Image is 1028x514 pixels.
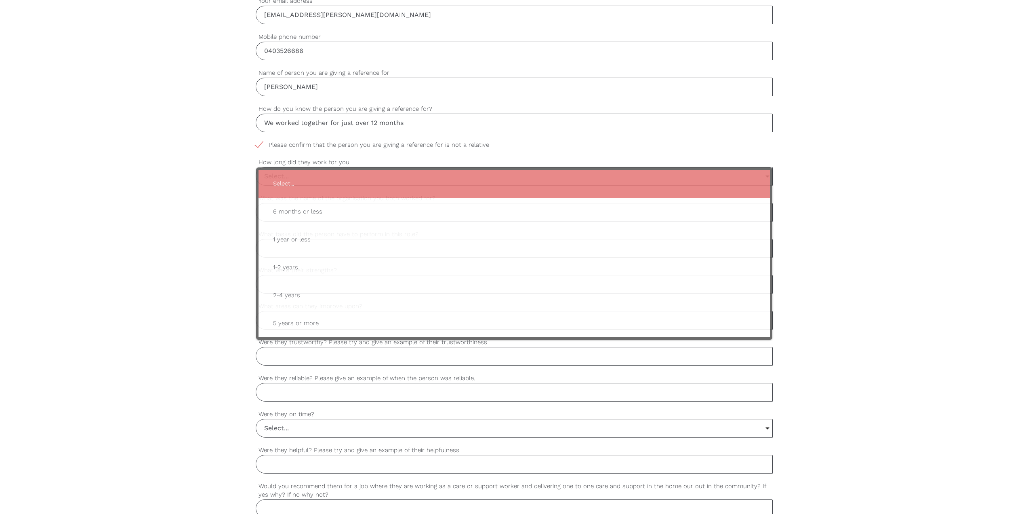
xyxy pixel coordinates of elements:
label: What tasks did the person have to perform in this role? [256,230,773,239]
label: What areas can they improve upon? [256,302,773,311]
span: Please confirm that the person you are giving a reference for is not a relative [256,140,505,150]
span: 6 months or less [267,202,762,222]
label: Were they reliable? Please give an example of when the person was reliable. [256,374,773,383]
span: 2-4 years [267,286,762,305]
label: How long did they work for you [256,158,773,167]
label: Would you recommend them for a job where they are working as a care or support worker and deliver... [256,482,773,499]
span: Select... [267,174,762,194]
span: 1-2 years [267,258,762,277]
label: Mobile phone number [256,32,773,42]
label: Were they trustworthy? Please try and give an example of their trustworthiness [256,338,773,347]
label: Were they on time? [256,410,773,419]
label: What were their strengths? [256,266,773,275]
label: Were they helpful? Please try and give an example of their helpfulness [256,446,773,455]
label: What was the name of the organisation you both worked for? [256,194,773,203]
label: How do you know the person you are giving a reference for? [256,104,773,114]
span: 5 years or more [267,313,762,333]
label: Name of person you are giving a reference for [256,68,773,78]
span: 1 year or less [267,230,762,250]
